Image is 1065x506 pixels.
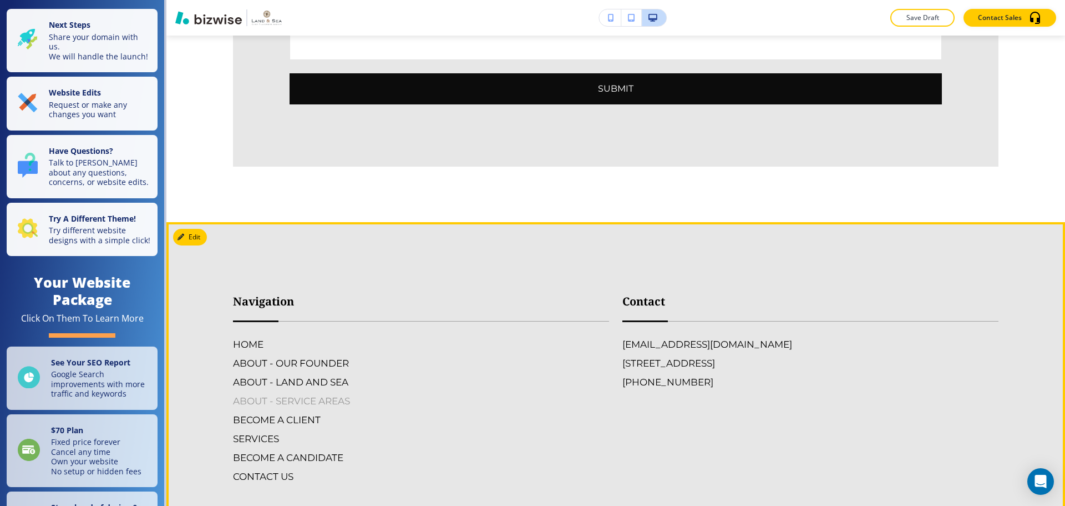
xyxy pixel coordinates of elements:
p: Share your domain with us. We will handle the launch! [49,32,151,62]
a: [EMAIL_ADDRESS][DOMAIN_NAME] [622,337,792,352]
div: Open Intercom Messenger [1027,468,1054,495]
p: Talk to [PERSON_NAME] about any questions, concerns, or website edits. [49,158,151,187]
h6: ABOUT - LAND AND SEA [233,375,609,389]
button: Submit [290,73,942,104]
button: Contact Sales [963,9,1056,27]
h6: BECOME A CANDIDATE [233,450,609,465]
button: Try A Different Theme!Try different website designs with a simple click! [7,203,158,257]
p: Google Search improvements with more traffic and keywords [51,369,151,399]
p: Request or make any changes you want [49,100,151,119]
strong: See Your SEO Report [51,357,130,368]
strong: Website Edits [49,87,101,98]
h6: HOME [233,337,609,352]
a: $70 PlanFixed price foreverCancel any timeOwn your websiteNo setup or hidden fees [7,414,158,488]
h6: CONTACT US [233,469,609,484]
h6: ABOUT - SERVICE AREAS [233,394,609,408]
h6: SERVICES [233,432,609,446]
button: Edit [173,229,207,246]
strong: Next Steps [49,19,90,30]
button: Website EditsRequest or make any changes you want [7,77,158,131]
a: [STREET_ADDRESS] [622,356,715,370]
a: [PHONE_NUMBER] [622,375,713,389]
button: Next StepsShare your domain with us.We will handle the launch! [7,9,158,72]
strong: Navigation [233,294,294,309]
p: Try different website designs with a simple click! [49,226,151,245]
strong: $ 70 Plan [51,425,83,435]
strong: Contact [622,294,665,309]
h6: ABOUT - OUR FOUNDER [233,356,609,370]
img: Bizwise Logo [175,11,242,24]
h4: Your Website Package [7,274,158,308]
p: Fixed price forever Cancel any time Own your website No setup or hidden fees [51,437,141,476]
strong: Try A Different Theme! [49,213,136,224]
div: Click On Them To Learn More [21,313,144,324]
button: Save Draft [890,9,955,27]
h6: BECOME A CLIENT [233,413,609,427]
p: Save Draft [905,13,940,23]
button: Have Questions?Talk to [PERSON_NAME] about any questions, concerns, or website edits. [7,135,158,198]
img: Your Logo [252,11,282,24]
a: See Your SEO ReportGoogle Search improvements with more traffic and keywords [7,347,158,410]
p: Contact Sales [978,13,1022,23]
strong: Have Questions? [49,146,113,156]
